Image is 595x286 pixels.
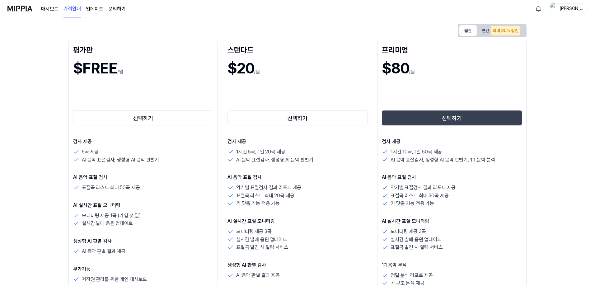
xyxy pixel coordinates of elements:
a: 선택하기 [382,109,522,127]
p: /월 [117,68,123,76]
p: 모니터링 제공 3곡 [391,227,426,236]
p: 1시간 10곡, 1일 50곡 제공 [391,148,442,156]
p: 악기별 표절검사 결과 리포트 제공 [236,184,301,192]
button: 선택하기 [227,110,368,125]
h1: $80 [382,57,409,79]
p: 생성형 AI 판별 검사 [73,237,213,245]
a: 업데이트 [86,5,103,13]
p: 표절곡 리스트 최대 20곡 제공 [236,192,294,200]
p: 표절곡 리스트 최대 50곡 제공 [82,184,140,192]
button: 선택하기 [382,110,522,125]
p: 저작권 관리를 위한 개인 대시보드 [82,275,147,284]
h1: $20 [227,57,254,79]
div: [PERSON_NAME] [559,5,583,12]
p: AI 실시간 표절 모니터링 [227,218,368,225]
p: 부가기능 [73,265,213,273]
p: AI 실시간 표절 모니터링 [73,202,213,209]
button: profile[PERSON_NAME] [548,3,588,14]
p: AI 음악 판별 결과 제공 [236,271,280,279]
div: 평가판 [73,45,213,54]
p: AI 음악 판별 결과 제공 [82,247,125,256]
p: 키 맞춤 기능 적용 가능 [391,199,434,208]
p: 검사 제공 [73,138,213,145]
p: AI 실시간 표절 모니터링 [382,218,522,225]
button: 월간 [459,25,477,36]
p: 정밀 분석 리포트 제공 [391,271,433,279]
p: AI 음악 표절검사, 생성형 AI 음악 판별기 [236,156,313,164]
p: AI 음악 표절검사, 생성형 AI 음악 판별기, 1:1 음악 분석 [391,156,495,164]
p: /월 [254,68,260,76]
p: AI 음악 표절 검사 [382,174,522,181]
p: AI 음악 표절 검사 [227,174,368,181]
a: 대시보드 [41,5,59,13]
p: 1시간 5곡, 1일 20곡 제공 [236,148,285,156]
p: 5곡 제공 [82,148,99,156]
p: 검사 제공 [382,138,522,145]
a: 선택하기 [73,109,213,127]
p: 모니터링 제공 3곡 [236,227,271,236]
p: AI 음악 표절검사, 생성형 AI 음악 판별기 [82,156,159,164]
button: 연간 [477,24,525,37]
p: 실시간 발매 음원 업데이트 [236,236,287,244]
p: 검사 제공 [227,138,368,145]
div: 스탠다드 [227,45,368,54]
a: 선택하기 [227,109,368,127]
h1: $FREE [73,57,117,79]
p: 생성형 AI 판별 검사 [227,261,368,269]
p: 표절곡 발견 시 알림 서비스 [391,243,443,251]
p: 표절곡 리스트 최대 50곡 제공 [391,192,448,200]
img: profile [550,2,557,15]
a: 가격안내 [63,0,81,17]
p: 모니터링 제공 1곡 (가입 첫 달) [82,212,141,220]
p: 1:1 음악 분석 [382,261,522,269]
p: AI 음악 표절 검사 [73,174,213,181]
div: 최대 30% 할인 [491,26,520,35]
a: 문의하기 [108,5,126,13]
p: 표절곡 발견 시 알림 서비스 [236,243,288,251]
button: 선택하기 [73,110,213,125]
div: 프리미엄 [382,45,522,54]
img: 알림 [535,5,542,12]
p: 키 맞춤 기능 적용 가능 [236,199,280,208]
p: 악기별 표절검사 결과 리포트 제공 [391,184,456,192]
p: 실시간 발매 음원 업데이트 [391,236,442,244]
p: 실시간 발매 음원 업데이트 [82,219,133,227]
p: /월 [409,68,415,76]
